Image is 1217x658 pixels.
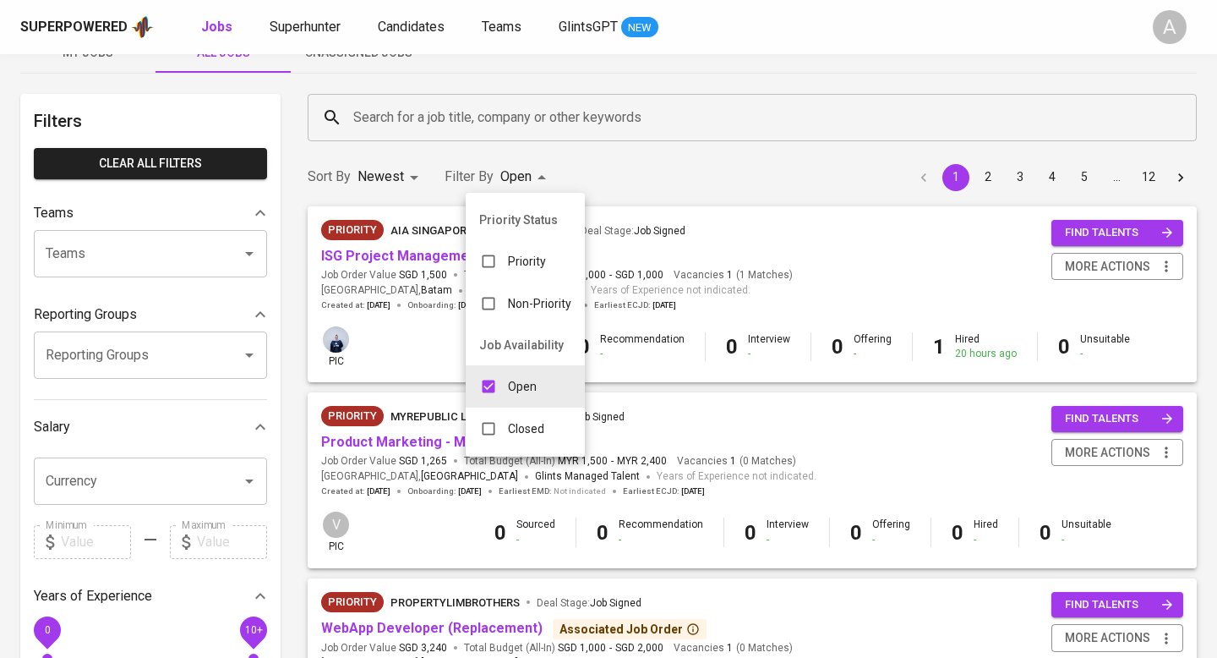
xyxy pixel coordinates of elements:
[508,253,546,270] p: Priority
[466,200,585,240] li: Priority Status
[508,295,571,312] p: Non-Priority
[508,420,544,437] p: Closed
[508,378,537,395] p: Open
[466,325,585,365] li: Job Availability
